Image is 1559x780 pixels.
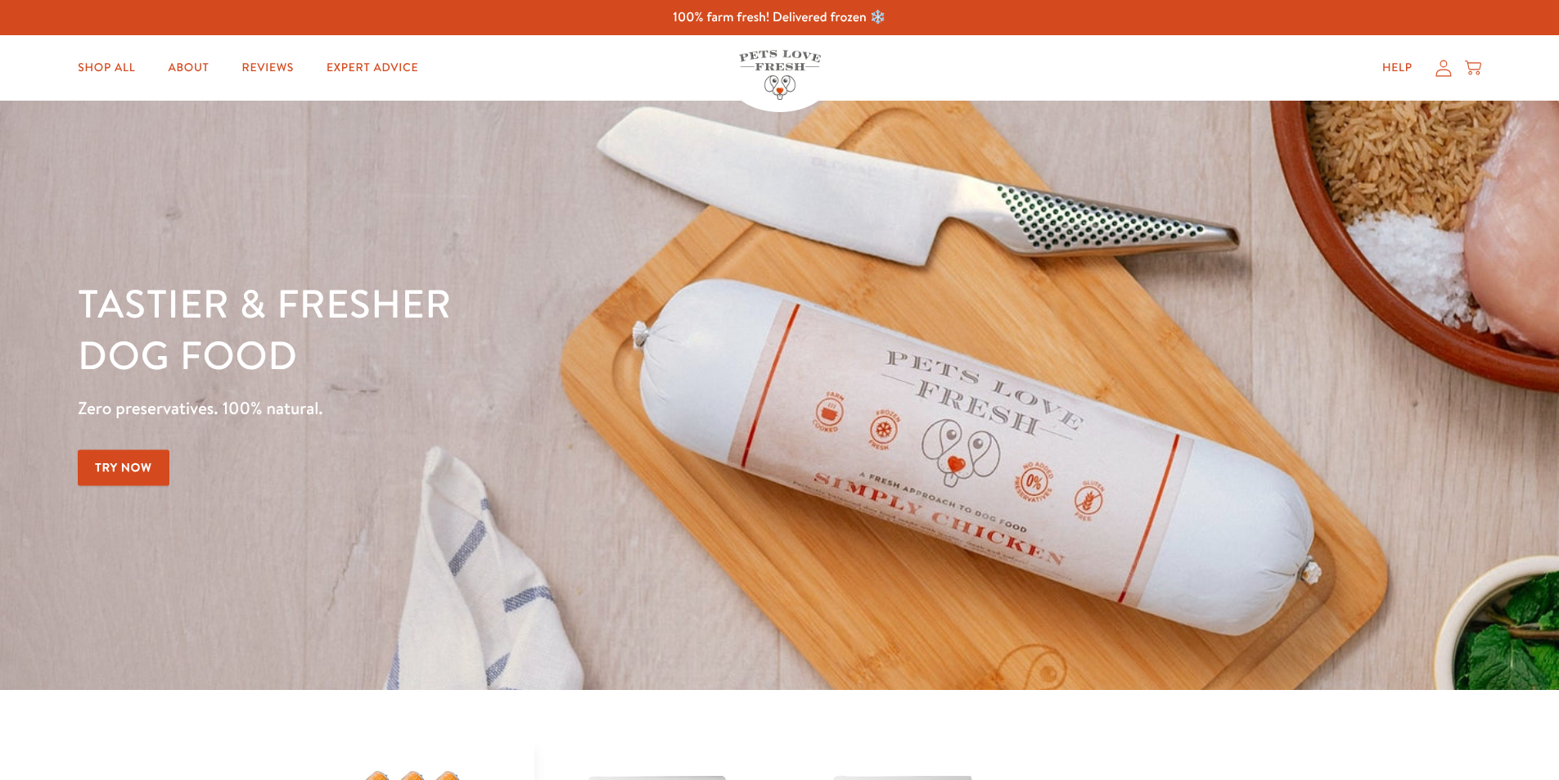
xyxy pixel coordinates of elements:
[155,52,222,84] a: About
[1369,52,1426,84] a: Help
[78,449,169,486] a: Try Now
[65,52,148,84] a: Shop All
[313,52,431,84] a: Expert Advice
[78,279,1013,381] h1: Tastier & fresher dog food
[78,394,1013,423] p: Zero preservatives. 100% natural.
[229,52,307,84] a: Reviews
[739,50,821,100] img: Pets Love Fresh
